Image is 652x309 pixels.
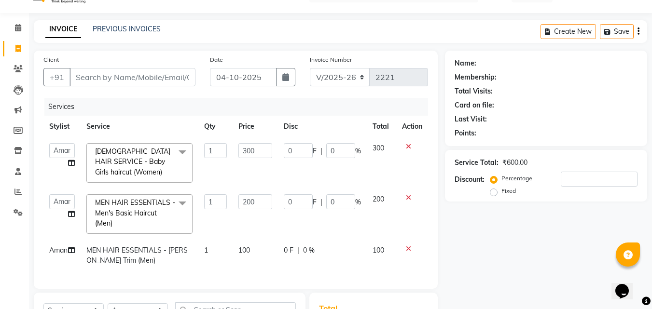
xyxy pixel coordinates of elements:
[44,98,435,116] div: Services
[367,116,396,137] th: Total
[501,187,516,195] label: Fixed
[541,24,596,39] button: Create New
[313,197,317,207] span: F
[373,246,384,255] span: 100
[373,144,384,152] span: 300
[238,246,250,255] span: 100
[455,86,493,96] div: Total Visits:
[210,55,223,64] label: Date
[95,198,175,228] span: MEN HAIR ESSENTIALS - Men's Basic Haircut (Men)
[69,68,195,86] input: Search by Name/Mobile/Email/Code
[95,147,170,176] span: [DEMOGRAPHIC_DATA] HAIR SERVICE - Baby Girls haircut (Women)
[396,116,428,137] th: Action
[310,55,352,64] label: Invoice Number
[600,24,634,39] button: Save
[455,128,476,138] div: Points:
[313,146,317,156] span: F
[455,58,476,68] div: Name:
[45,21,81,38] a: INVOICE
[455,175,485,185] div: Discount:
[278,116,367,137] th: Disc
[355,197,361,207] span: %
[43,68,70,86] button: +91
[49,246,68,255] span: Aman
[297,245,299,255] span: |
[204,246,208,255] span: 1
[502,158,527,168] div: ₹600.00
[198,116,233,137] th: Qty
[373,195,384,203] span: 200
[320,197,322,207] span: |
[455,100,494,110] div: Card on file:
[86,246,188,265] span: MEN HAIR ESSENTIALS - [PERSON_NAME] Trim (Men)
[320,146,322,156] span: |
[93,25,161,33] a: PREVIOUS INVOICES
[455,114,487,124] div: Last Visit:
[81,116,198,137] th: Service
[43,55,59,64] label: Client
[501,174,532,183] label: Percentage
[303,245,315,255] span: 0 %
[455,158,499,168] div: Service Total:
[162,168,166,176] a: x
[233,116,277,137] th: Price
[112,219,117,228] a: x
[455,72,497,82] div: Membership:
[284,245,293,255] span: 0 F
[43,116,81,137] th: Stylist
[611,270,642,299] iframe: chat widget
[355,146,361,156] span: %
